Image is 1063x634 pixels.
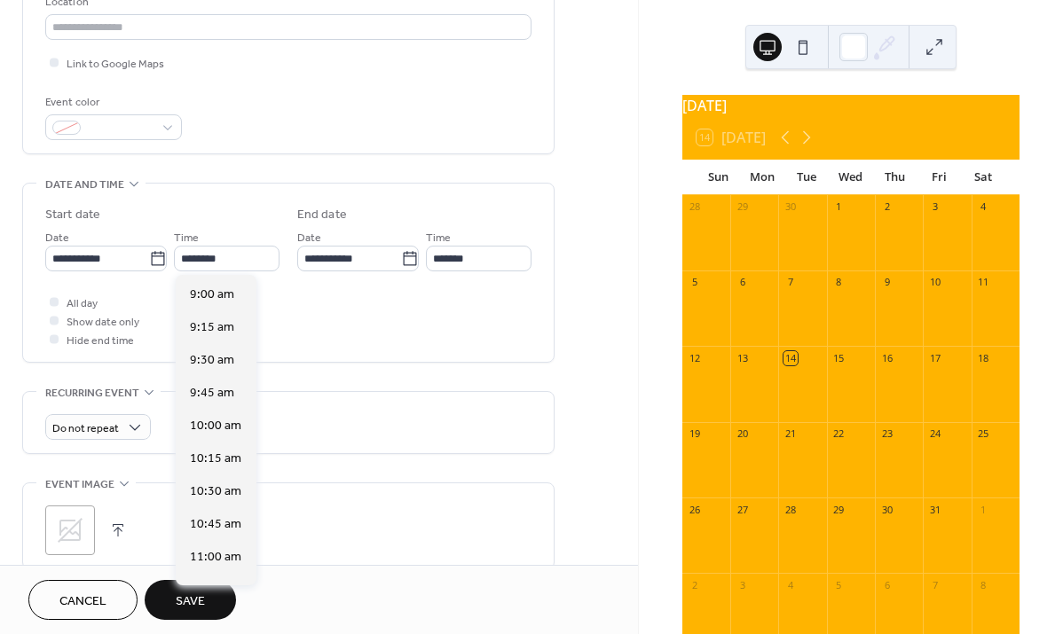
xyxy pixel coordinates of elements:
[59,592,106,611] span: Cancel
[28,580,138,620] button: Cancel
[736,351,749,364] div: 13
[67,332,134,350] span: Hide end time
[783,427,797,441] div: 21
[682,95,1020,116] div: [DATE]
[977,200,990,214] div: 4
[45,93,178,112] div: Event color
[783,200,797,214] div: 30
[67,313,139,332] span: Show date only
[832,427,846,441] div: 22
[928,427,941,441] div: 24
[832,503,846,516] div: 29
[45,206,100,224] div: Start date
[688,503,701,516] div: 26
[45,384,139,403] span: Recurring event
[190,450,241,468] span: 10:15 am
[190,515,241,534] span: 10:45 am
[297,206,347,224] div: End date
[688,427,701,441] div: 19
[52,419,119,439] span: Do not repeat
[880,276,894,289] div: 9
[45,176,124,194] span: Date and time
[190,581,241,599] span: 11:15 am
[45,505,95,555] div: ;
[736,578,749,591] div: 3
[697,160,741,195] div: Sun
[174,229,199,247] span: Time
[736,276,749,289] div: 6
[176,592,205,611] span: Save
[917,160,962,195] div: Fri
[832,276,846,289] div: 8
[736,200,749,214] div: 29
[977,351,990,364] div: 18
[783,276,797,289] div: 7
[190,384,234,403] span: 9:45 am
[832,351,846,364] div: 15
[832,200,846,214] div: 1
[145,580,236,620] button: Save
[880,200,894,214] div: 2
[45,229,69,247] span: Date
[190,417,241,435] span: 10:00 am
[190,318,234,337] span: 9:15 am
[880,351,894,364] div: 16
[736,503,749,516] div: 27
[688,351,701,364] div: 12
[928,200,941,214] div: 3
[977,503,990,516] div: 1
[741,160,785,195] div: Mon
[783,578,797,591] div: 4
[880,503,894,516] div: 30
[977,578,990,591] div: 8
[832,578,846,591] div: 5
[688,276,701,289] div: 5
[928,351,941,364] div: 17
[783,351,797,364] div: 14
[67,294,98,313] span: All day
[977,427,990,441] div: 25
[45,475,114,494] span: Event image
[190,482,241,501] span: 10:30 am
[783,503,797,516] div: 28
[928,503,941,516] div: 31
[928,276,941,289] div: 10
[880,427,894,441] div: 23
[688,578,701,591] div: 2
[977,276,990,289] div: 11
[297,229,321,247] span: Date
[873,160,917,195] div: Thu
[829,160,873,195] div: Wed
[190,286,234,304] span: 9:00 am
[426,229,451,247] span: Time
[736,427,749,441] div: 20
[688,200,701,214] div: 28
[928,578,941,591] div: 7
[190,548,241,567] span: 11:00 am
[67,55,164,74] span: Link to Google Maps
[961,160,1005,195] div: Sat
[190,351,234,370] span: 9:30 am
[880,578,894,591] div: 6
[784,160,829,195] div: Tue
